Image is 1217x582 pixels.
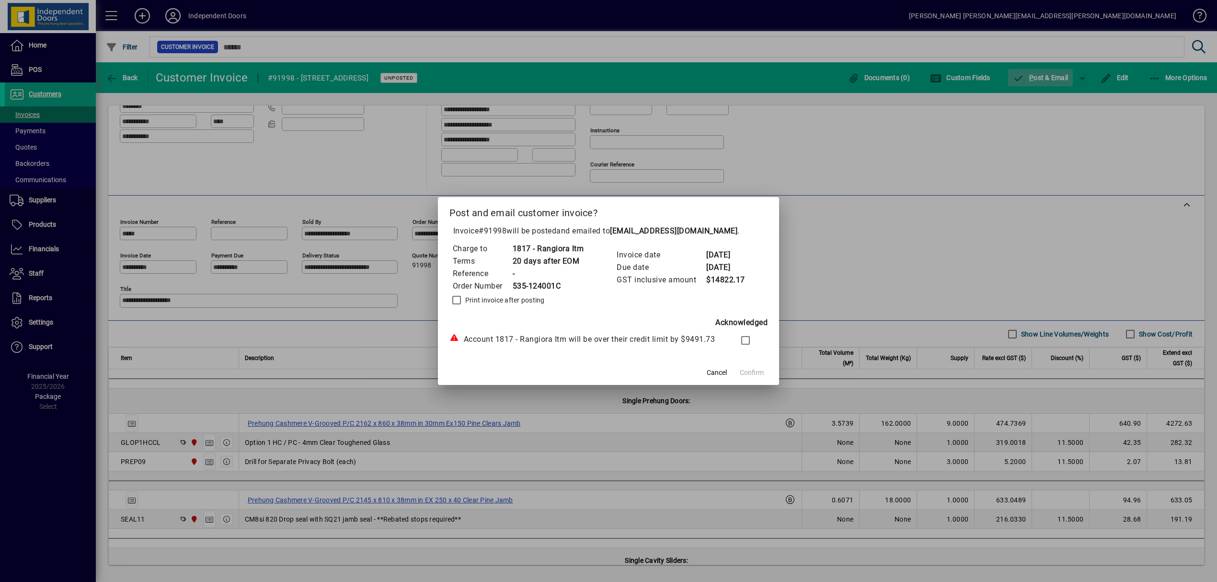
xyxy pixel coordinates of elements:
p: Invoice will be posted . [449,225,768,237]
span: and emailed to [556,226,737,235]
td: Order Number [452,280,512,292]
td: Due date [616,261,706,274]
td: [DATE] [706,261,745,274]
div: Acknowledged [449,317,768,328]
td: GST inclusive amount [616,274,706,286]
td: [DATE] [706,249,745,261]
td: 1817 - Rangiora Itm [512,243,584,255]
td: 20 days after EOM [512,255,584,268]
td: Charge to [452,243,512,255]
span: #91998 [479,226,506,235]
td: 535-124001C [512,280,584,292]
td: - [512,268,584,280]
h2: Post and email customer invoice? [438,197,780,225]
td: $14822.17 [706,274,745,286]
span: Cancel [707,368,727,378]
label: Print invoice after posting [463,295,545,305]
td: Reference [452,268,512,280]
b: [EMAIL_ADDRESS][DOMAIN_NAME] [610,226,737,235]
td: Invoice date [616,249,706,261]
button: Cancel [701,364,732,381]
div: Account 1817 - Rangiora Itm will be over their credit limit by $9491.73 [449,334,723,345]
td: Terms [452,255,512,268]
